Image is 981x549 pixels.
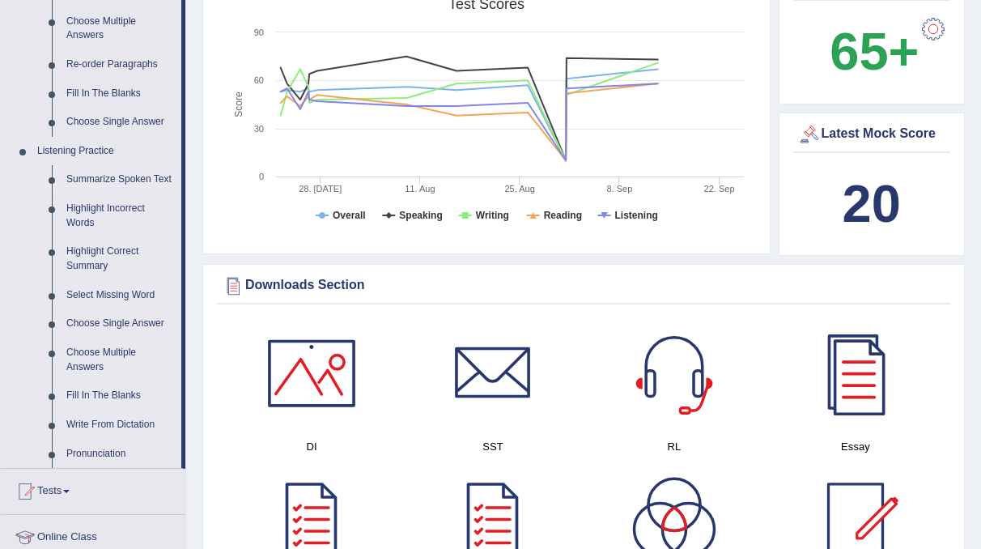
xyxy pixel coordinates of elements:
[773,438,938,455] h4: Essay
[615,210,658,221] tspan: Listening
[843,174,901,233] b: 20
[59,440,181,469] a: Pronunciation
[333,210,366,221] tspan: Overall
[59,411,181,440] a: Write From Dictation
[797,122,947,147] div: Latest Mock Score
[410,438,575,455] h4: SST
[233,91,244,117] tspan: Score
[59,194,181,237] a: Highlight Incorrect Words
[30,137,181,166] a: Listening Practice
[59,309,181,338] a: Choose Single Answer
[299,184,342,194] tspan: 28. [DATE]
[399,210,442,221] tspan: Speaking
[59,7,181,50] a: Choose Multiple Answers
[59,79,181,109] a: Fill In The Blanks
[221,274,946,298] div: Downloads Section
[476,210,509,221] tspan: Writing
[59,108,181,137] a: Choose Single Answer
[254,28,264,37] text: 90
[544,210,582,221] tspan: Reading
[704,184,735,194] tspan: 22. Sep
[606,184,632,194] tspan: 8. Sep
[592,438,757,455] h4: RL
[59,165,181,194] a: Summarize Spoken Text
[254,75,264,85] text: 60
[229,438,394,455] h4: DI
[254,124,264,134] text: 30
[59,338,181,381] a: Choose Multiple Answers
[59,50,181,79] a: Re-order Paragraphs
[259,172,264,181] text: 0
[59,381,181,411] a: Fill In The Blanks
[830,22,919,81] b: 65+
[1,469,185,509] a: Tests
[59,281,181,310] a: Select Missing Word
[405,184,435,194] tspan: 11. Aug
[59,237,181,280] a: Highlight Correct Summary
[504,184,534,194] tspan: 25. Aug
